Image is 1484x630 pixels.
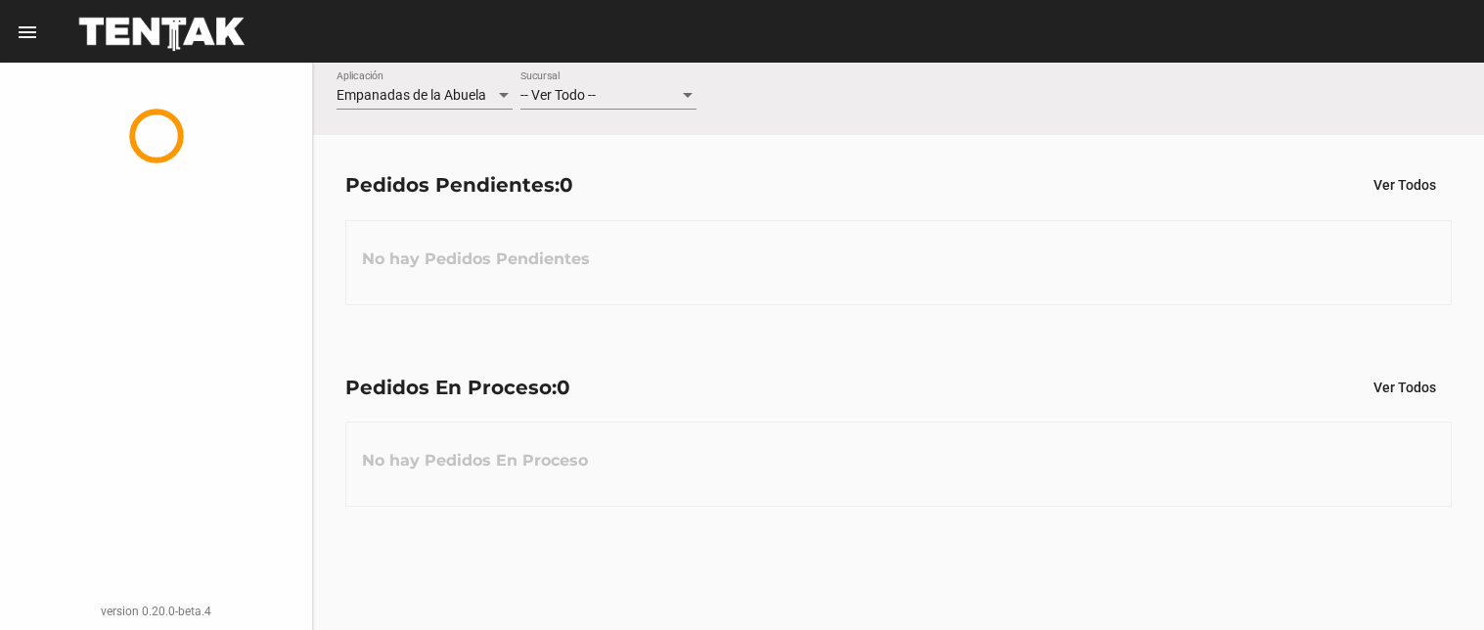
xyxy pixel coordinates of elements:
span: 0 [560,173,573,197]
div: Pedidos En Proceso: [345,372,570,403]
span: Ver Todos [1373,380,1436,395]
span: Empanadas de la Abuela [337,87,486,103]
h3: No hay Pedidos En Proceso [346,431,604,490]
div: Pedidos Pendientes: [345,169,573,201]
button: Ver Todos [1358,167,1452,202]
mat-icon: menu [16,21,39,44]
span: -- Ver Todo -- [520,87,596,103]
span: 0 [557,376,570,399]
button: Ver Todos [1358,370,1452,405]
h3: No hay Pedidos Pendientes [346,230,606,289]
span: Ver Todos [1373,177,1436,193]
div: version 0.20.0-beta.4 [16,602,296,621]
